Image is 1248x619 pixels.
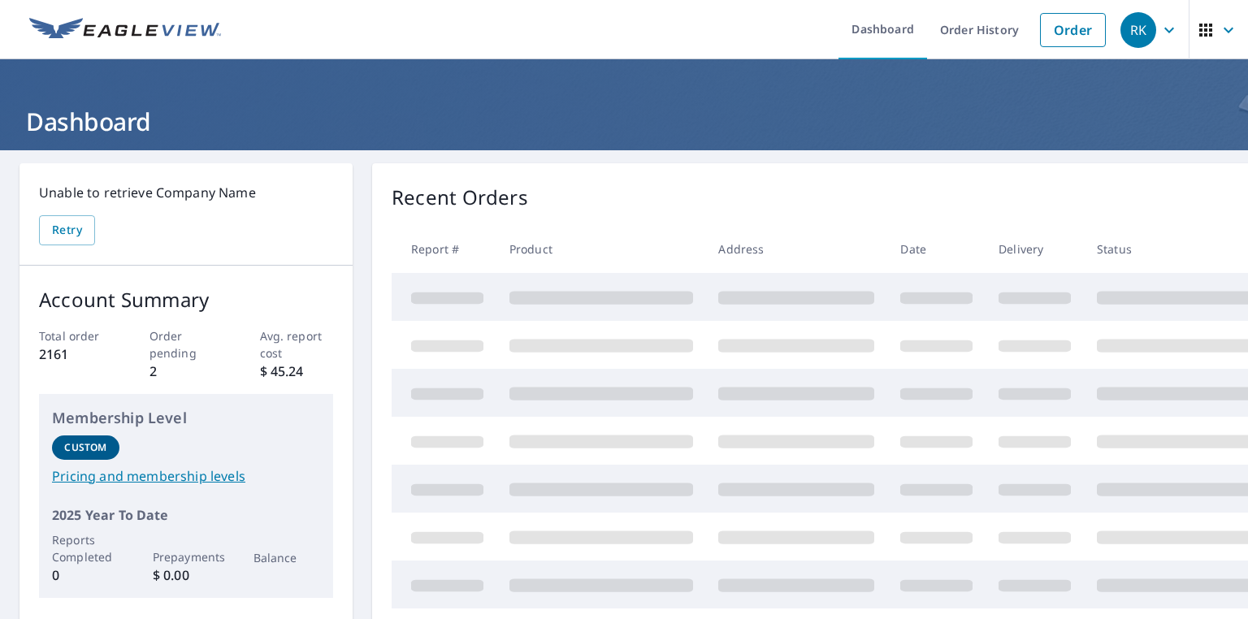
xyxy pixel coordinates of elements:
[52,466,320,486] a: Pricing and membership levels
[887,225,986,273] th: Date
[986,225,1084,273] th: Delivery
[153,565,220,585] p: $ 0.00
[153,548,220,565] p: Prepayments
[39,215,95,245] button: Retry
[39,183,333,202] p: Unable to retrieve Company Name
[39,285,333,314] p: Account Summary
[260,361,334,381] p: $ 45.24
[496,225,706,273] th: Product
[64,440,106,455] p: Custom
[52,531,119,565] p: Reports Completed
[1120,12,1156,48] div: RK
[19,105,1228,138] h1: Dashboard
[39,344,113,364] p: 2161
[149,327,223,361] p: Order pending
[29,18,221,42] img: EV Logo
[705,225,887,273] th: Address
[39,327,113,344] p: Total order
[253,549,321,566] p: Balance
[260,327,334,361] p: Avg. report cost
[392,183,528,212] p: Recent Orders
[52,220,82,240] span: Retry
[52,407,320,429] p: Membership Level
[52,565,119,585] p: 0
[1040,13,1106,47] a: Order
[392,225,496,273] th: Report #
[52,505,320,525] p: 2025 Year To Date
[149,361,223,381] p: 2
